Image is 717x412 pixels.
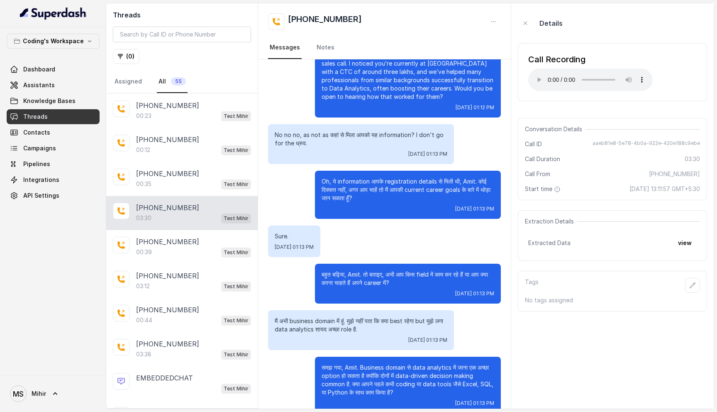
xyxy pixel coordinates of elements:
span: Pipelines [23,160,50,168]
span: Call From [525,170,550,178]
span: [DATE] 01:13 PM [455,290,494,297]
button: (0) [113,49,139,64]
p: I completely understand, Amit. Just to clarify—this isn’t a sales call. I noticed you’re currentl... [322,51,494,101]
span: 03:30 [685,155,700,163]
p: Test Mihir [224,146,249,154]
p: Coding's Workspace [23,36,84,46]
p: Details [539,18,563,28]
audio: Your browser does not support the audio element. [528,69,653,91]
span: [DATE] 01:13 PM [275,244,314,250]
span: [DATE] 13:11:57 GMT+5:30 [629,185,700,193]
p: 00:23 [136,112,151,120]
p: [PHONE_NUMBER] [136,305,199,315]
div: Call Recording [528,54,653,65]
img: light.svg [20,7,87,20]
p: 03:12 [136,282,150,290]
a: Integrations [7,172,100,187]
p: 00:12 [136,146,150,154]
p: Test Mihir [224,351,249,359]
span: Campaigns [23,144,56,152]
p: 00:35 [136,180,151,188]
nav: Tabs [268,37,501,59]
p: Oh, ये information आपके registration details से मिली थी, Amit. कोई दिक्कत नहीं, अगर आप चाहें तो म... [322,177,494,202]
p: समझ गया, Amit. Business domain से data analytics में जाना एक अच्छा option हो सकता है क्योंकि दोनो... [322,363,494,397]
span: Start time [525,185,562,193]
input: Search by Call ID or Phone Number [113,27,251,42]
a: Pipelines [7,157,100,172]
p: Test Mihir [224,316,249,325]
p: Test Mihir [224,248,249,257]
h2: [PHONE_NUMBER] [288,13,362,30]
p: 03:38 [136,350,151,358]
span: Extracted Data [528,239,571,247]
p: 00:44 [136,316,152,324]
button: Coding's Workspace [7,34,100,49]
a: Knowledge Bases [7,93,100,108]
p: [PHONE_NUMBER] [136,101,199,110]
p: [PHONE_NUMBER] [136,169,199,179]
span: Knowledge Bases [23,97,76,105]
span: Extraction Details [525,217,577,226]
a: Assistants [7,78,100,93]
p: 03:30 [136,214,151,222]
h2: Threads [113,10,251,20]
a: Campaigns [7,141,100,156]
p: Tags [525,278,539,293]
span: [PHONE_NUMBER] [649,170,700,178]
span: Mihir [32,390,46,398]
span: Assistants [23,81,55,89]
a: Threads [7,109,100,124]
span: Threads [23,113,48,121]
nav: Tabs [113,71,251,93]
p: [PHONE_NUMBER] [136,237,199,247]
span: [DATE] 01:13 PM [408,151,447,157]
a: Mihir [7,382,100,405]
p: बहुत बढ़िया, Amit. तो बताइए, अभी आप किस field में काम कर रहे हैं या आप क्या करना चाहते हैं अपने c... [322,270,494,287]
p: Test Mihir [224,385,249,393]
a: Assigned [113,71,144,93]
span: [DATE] 01:13 PM [455,206,494,212]
span: Dashboard [23,65,55,74]
p: Sure. [275,232,314,240]
span: aaeb81e8-5e78-4b0a-922e-420e188c9ebe [593,140,700,148]
a: All55 [157,71,188,93]
p: Test Mihir [224,112,249,120]
span: 55 [171,77,186,86]
p: 00:39 [136,248,152,256]
p: [PHONE_NUMBER] [136,135,199,145]
p: [PHONE_NUMBER] [136,339,199,349]
p: No tags assigned [525,296,700,304]
a: Messages [268,37,302,59]
button: view [673,235,697,250]
p: मैं अभी business domain में हूं. मुझे नहीं पता कि क्या best रहेगा but मुझे लगा data analytics शाय... [275,317,447,334]
a: Notes [315,37,336,59]
p: EMBEDDEDCHAT [136,373,193,383]
a: API Settings [7,188,100,203]
span: [DATE] 01:13 PM [408,337,447,343]
span: Call Duration [525,155,560,163]
p: Test Mihir [224,180,249,189]
text: MS [13,390,24,398]
p: [PHONE_NUMBER] [136,271,199,281]
p: No no no, as not as कहां से मिला आपको यह information? I don't go for the ध्रुव. [275,131,447,147]
span: [DATE] 01:13 PM [455,400,494,407]
span: Call ID [525,140,542,148]
a: Contacts [7,125,100,140]
p: Test Mihir [224,214,249,223]
a: Dashboard [7,62,100,77]
span: Integrations [23,176,59,184]
p: Test Mihir [224,282,249,291]
p: [PHONE_NUMBER] [136,203,199,213]
span: [DATE] 01:12 PM [456,104,494,111]
span: Contacts [23,128,50,137]
span: Conversation Details [525,125,585,133]
span: API Settings [23,191,59,200]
